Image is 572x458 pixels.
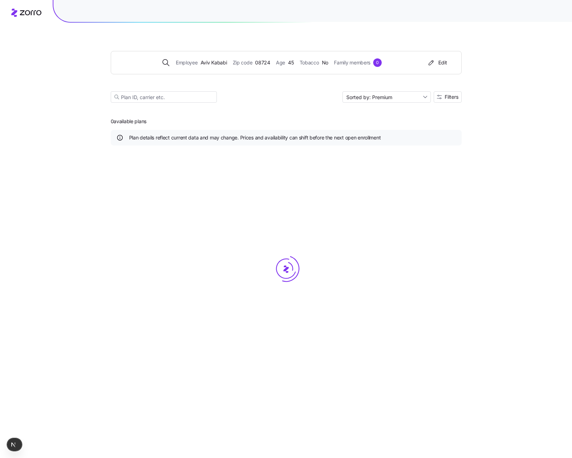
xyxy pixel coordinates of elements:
[201,59,227,67] span: Aviv Kababi
[445,95,458,99] span: Filters
[233,59,253,67] span: Zip code
[434,91,462,103] button: Filters
[427,59,447,66] div: Edit
[176,59,198,67] span: Employee
[373,58,382,67] div: 0
[255,59,270,67] span: 08724
[288,59,294,67] span: 45
[424,57,450,68] button: Edit
[334,59,370,67] span: Family members
[276,59,285,67] span: Age
[129,134,381,141] span: Plan details reflect current data and may change. Prices and availability can shift before the ne...
[111,118,147,125] span: 0 available plans
[322,59,328,67] span: No
[111,91,217,103] input: Plan ID, carrier etc.
[342,91,431,103] input: Sort by
[300,59,319,67] span: Tobacco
